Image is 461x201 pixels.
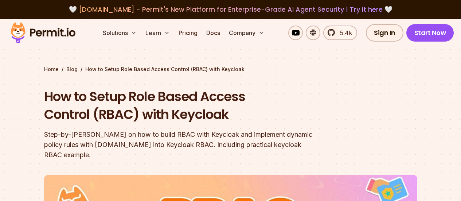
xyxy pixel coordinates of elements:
[44,66,417,73] div: / /
[336,28,352,37] span: 5.4k
[226,26,267,40] button: Company
[66,66,78,73] a: Blog
[366,24,403,42] a: Sign In
[176,26,200,40] a: Pricing
[100,26,140,40] button: Solutions
[350,5,383,14] a: Try it here
[44,130,324,160] div: Step-by-[PERSON_NAME] on how to build RBAC with Keycloak and implement dynamic policy rules with ...
[406,24,454,42] a: Start Now
[7,20,79,45] img: Permit logo
[44,88,324,124] h1: How to Setup Role Based Access Control (RBAC) with Keycloak
[323,26,357,40] a: 5.4k
[44,66,59,73] a: Home
[203,26,223,40] a: Docs
[17,4,444,15] div: 🤍 🤍
[142,26,173,40] button: Learn
[79,5,383,14] span: [DOMAIN_NAME] - Permit's New Platform for Enterprise-Grade AI Agent Security |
